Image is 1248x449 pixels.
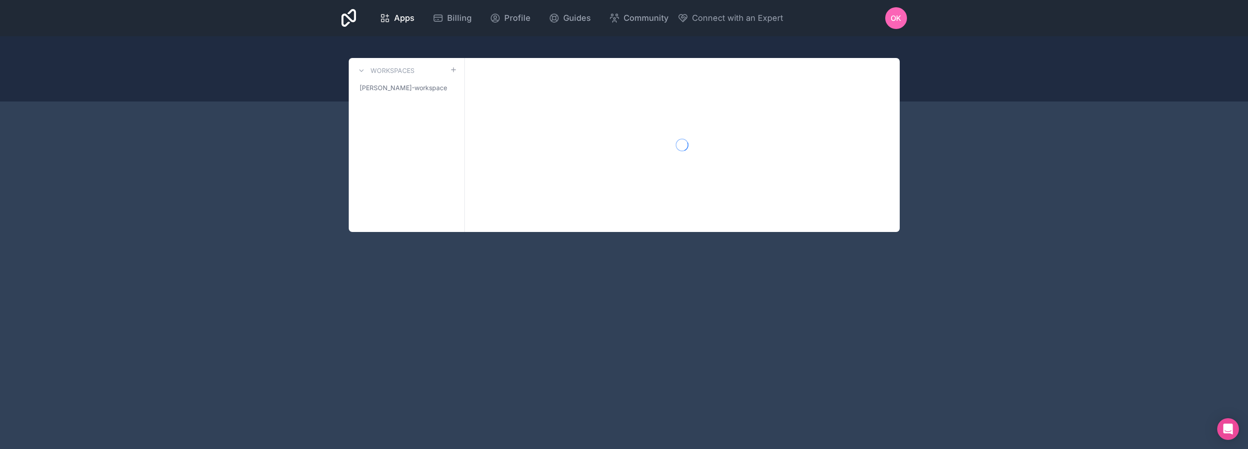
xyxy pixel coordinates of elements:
span: Apps [394,12,414,24]
span: [PERSON_NAME]-workspace [360,83,447,92]
span: Billing [447,12,472,24]
a: [PERSON_NAME]-workspace [356,80,457,96]
div: Open Intercom Messenger [1217,418,1239,440]
h3: Workspaces [370,66,414,75]
span: Community [624,12,668,24]
a: Community [602,8,676,28]
a: Billing [425,8,479,28]
a: Guides [541,8,598,28]
span: Profile [504,12,531,24]
a: Profile [483,8,538,28]
a: Apps [372,8,422,28]
a: Workspaces [356,65,414,76]
span: Connect with an Expert [692,12,783,24]
span: Guides [563,12,591,24]
span: OK [891,13,901,24]
button: Connect with an Expert [678,12,783,24]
